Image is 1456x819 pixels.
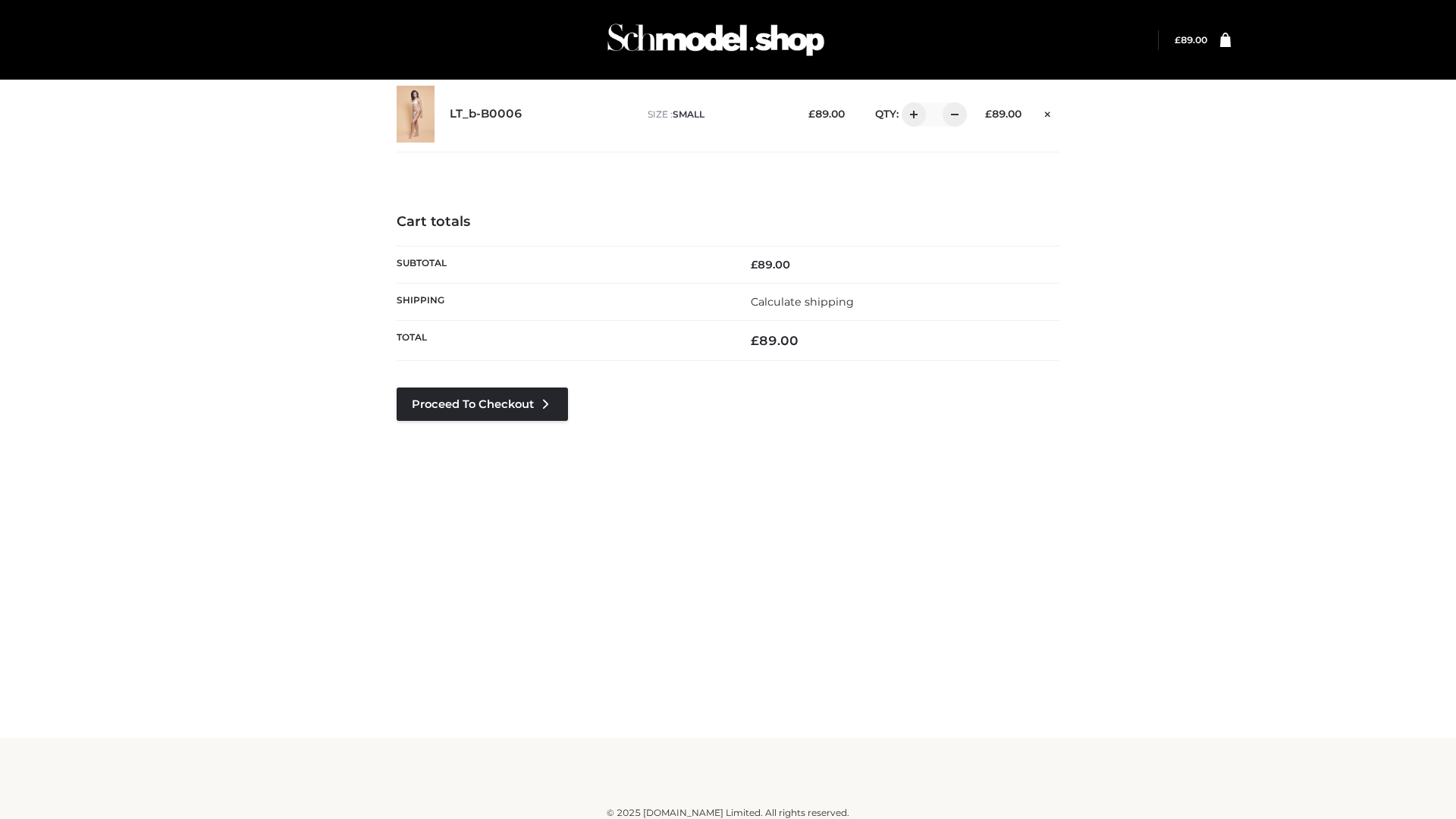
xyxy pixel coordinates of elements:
img: Schmodel Admin 964 [602,10,830,70]
div: QTY: [860,102,962,127]
span: SMALL [673,108,704,120]
a: Calculate shipping [751,295,854,309]
bdi: 89.00 [751,258,790,271]
span: £ [808,108,815,120]
bdi: 89.00 [1175,34,1207,45]
span: £ [1175,34,1181,45]
img: LT_b-B0006 - SMALL [397,86,435,143]
th: Shipping [397,283,728,320]
th: Total [397,321,728,361]
span: £ [751,333,759,348]
p: size : [648,108,785,121]
span: £ [985,108,992,120]
a: Proceed to Checkout [397,388,568,421]
th: Subtotal [397,246,728,283]
bdi: 89.00 [808,108,845,120]
a: LT_b-B0006 [450,107,522,121]
span: £ [751,258,758,271]
bdi: 89.00 [985,108,1021,120]
a: Remove this item [1037,102,1059,122]
a: £89.00 [1175,34,1207,45]
h4: Cart totals [397,214,1059,231]
bdi: 89.00 [751,333,799,348]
